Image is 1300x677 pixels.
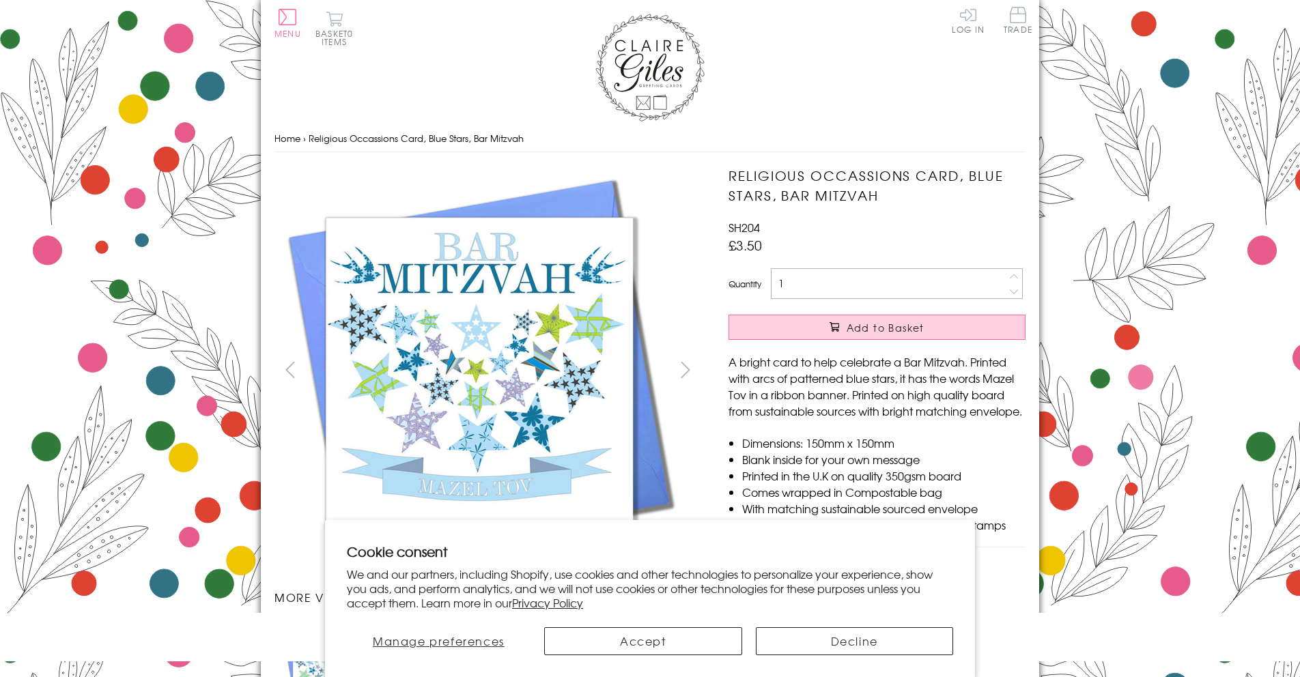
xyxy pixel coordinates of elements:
[595,14,705,121] img: Claire Giles Greetings Cards
[347,542,953,561] h2: Cookie consent
[729,354,1026,419] p: A bright card to help celebrate a Bar Mitzvah. Printed with arcs of patterned blue stars, it has ...
[847,321,924,334] span: Add to Basket
[670,354,701,385] button: next
[274,166,684,575] img: Religious Occassions Card, Blue Stars, Bar Mitzvah
[729,278,761,290] label: Quantity
[274,589,701,605] h3: More views
[742,451,1026,467] li: Blank inside for your own message
[274,354,305,385] button: prev
[729,166,1026,205] h1: Religious Occassions Card, Blue Stars, Bar Mitzvah
[1004,7,1032,33] span: Trade
[309,132,524,145] span: Religious Occassions Card, Blue Stars, Bar Mitzvah
[322,27,353,48] span: 0 items
[742,484,1026,500] li: Comes wrapped in Compostable bag
[742,517,1026,533] li: Can be sent with Royal Mail standard letter stamps
[544,627,742,655] button: Accept
[274,9,301,38] button: Menu
[729,315,1026,340] button: Add to Basket
[729,219,760,235] span: SH204
[512,594,583,611] a: Privacy Policy
[274,132,300,145] a: Home
[274,125,1026,153] nav: breadcrumbs
[303,132,306,145] span: ›
[742,500,1026,517] li: With matching sustainable sourced envelope
[1004,7,1032,36] a: Trade
[729,235,762,255] span: £3.50
[742,467,1026,484] li: Printed in the U.K on quality 350gsm board
[742,435,1026,451] li: Dimensions: 150mm x 150mm
[756,627,954,655] button: Decline
[952,7,985,33] a: Log In
[315,11,353,46] button: Basket0 items
[373,633,505,649] span: Manage preferences
[347,567,953,609] p: We and our partners, including Shopify, use cookies and other technologies to personalize your ex...
[347,627,531,655] button: Manage preferences
[274,27,301,40] span: Menu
